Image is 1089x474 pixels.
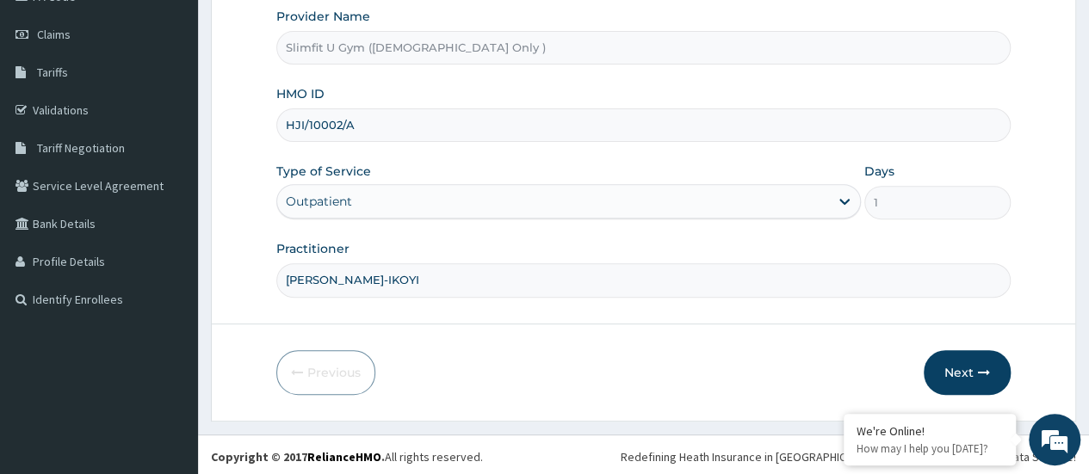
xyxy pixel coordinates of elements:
span: Tariff Negotiation [37,140,125,156]
div: Minimize live chat window [282,9,324,50]
button: Next [924,350,1011,395]
span: We're online! [100,132,238,306]
a: RelianceHMO [307,449,381,465]
label: Days [864,163,894,180]
img: d_794563401_company_1708531726252_794563401 [32,86,70,129]
strong: Copyright © 2017 . [211,449,385,465]
span: Claims [37,27,71,42]
label: Provider Name [276,8,370,25]
textarea: Type your message and hit 'Enter' [9,302,328,362]
input: Enter Name [276,263,1011,297]
input: Enter HMO ID [276,108,1011,142]
span: Tariffs [37,65,68,80]
button: Previous [276,350,375,395]
label: Practitioner [276,240,350,257]
label: Type of Service [276,163,371,180]
p: How may I help you today? [857,441,1003,456]
div: We're Online! [857,423,1003,439]
div: Redefining Heath Insurance in [GEOGRAPHIC_DATA] using Telemedicine and Data Science! [621,448,1076,465]
label: HMO ID [276,85,325,102]
div: Chat with us now [90,96,289,119]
